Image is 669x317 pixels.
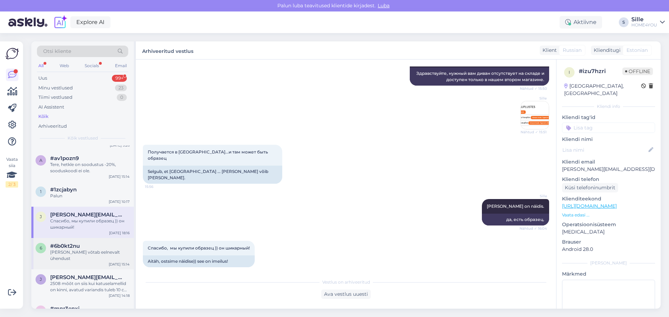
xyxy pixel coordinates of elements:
[38,123,67,130] div: Arhiveeritud
[43,48,71,55] span: Otsi kliente
[143,166,282,184] div: Selgub, et [GEOGRAPHIC_DATA] ... [PERSON_NAME] võib [PERSON_NAME].
[38,94,72,101] div: Tiimi vestlused
[562,114,655,121] p: Kliendi tag'id
[143,255,255,267] div: Aitäh, ostsime näidise)) see on imeilus!
[145,184,171,189] span: 15:56
[562,228,655,236] p: [MEDICAL_DATA]
[38,104,64,111] div: AI Assistent
[579,67,622,76] div: # izu7hzri
[563,47,582,54] span: Russian
[68,135,98,141] span: Kõik vestlused
[50,243,80,249] span: #6b0kt2nu
[115,85,127,92] div: 23
[38,113,48,120] div: Kõik
[50,249,130,262] div: [PERSON_NAME] võtab eelnevalt ühendust
[50,187,77,193] span: #1zcjabyn
[562,260,655,266] div: [PERSON_NAME]
[148,245,250,251] span: Спасибо, мы купили образец )) он шикарный!
[109,174,130,179] div: [DATE] 15:14
[562,270,655,278] p: Märkmed
[521,101,549,129] img: Attachment
[376,2,392,9] span: Luba
[6,181,18,188] div: 2 / 3
[109,293,130,298] div: [DATE] 14:18
[521,96,547,101] span: Sille
[562,136,655,143] p: Kliendi nimi
[40,245,42,251] span: 6
[50,155,79,161] span: #av1pozn9
[112,75,127,82] div: 99+
[562,212,655,218] p: Vaata edasi ...
[626,47,648,54] span: Estonian
[142,46,193,55] label: Arhiveeritud vestlus
[109,262,130,267] div: [DATE] 15:14
[562,166,655,173] p: [PERSON_NAME][EMAIL_ADDRESS][DOMAIN_NAME]
[39,158,43,163] span: a
[83,61,100,70] div: Socials
[540,47,557,54] div: Klient
[145,268,171,273] span: 18:16
[562,103,655,110] div: Kliendi info
[482,214,549,225] div: да, есть образец.
[631,22,657,28] div: HOME4YOU
[631,17,657,22] div: Sille
[487,204,544,209] span: [PERSON_NAME] on näidis.
[521,129,547,135] span: Nähtud ✓ 15:51
[117,94,127,101] div: 0
[619,17,629,27] div: S
[109,199,130,204] div: [DATE] 10:17
[58,61,70,70] div: Web
[622,68,653,75] span: Offline
[109,230,130,236] div: [DATE] 18:16
[562,221,655,228] p: Operatsioonisüsteem
[50,306,79,312] span: #mnr3enxj
[520,226,547,231] span: Nähtud ✓ 16:04
[50,218,130,230] div: Спасибо, мы купили образец )) он шикарный!
[50,274,123,280] span: janika@madmoto.ee
[38,85,73,92] div: Minu vestlused
[6,47,19,60] img: Askly Logo
[562,146,647,154] input: Lisa nimi
[38,75,47,82] div: Uus
[560,16,602,29] div: Aktiivne
[562,158,655,166] p: Kliendi email
[50,280,130,293] div: 2508 mõõt on siis kui katuselamellid on kinni, avatud variandis tuleb 10 cm juurde.
[53,15,68,30] img: explore-ai
[40,214,42,219] span: j
[564,82,641,97] div: [GEOGRAPHIC_DATA], [GEOGRAPHIC_DATA]
[562,122,655,133] input: Lisa tag
[562,246,655,253] p: Android 28.0
[6,156,18,188] div: Vaata siia
[569,70,570,75] span: i
[50,212,123,218] span: jelena.sein@mail.ee
[562,203,617,209] a: [URL][DOMAIN_NAME]
[40,189,41,194] span: 1
[50,193,130,199] div: Palun
[521,193,547,199] span: Sille
[37,61,45,70] div: All
[39,308,43,313] span: m
[591,47,621,54] div: Klienditugi
[562,176,655,183] p: Kliendi telefon
[40,277,42,282] span: j
[148,149,269,161] span: Получается в [GEOGRAPHIC_DATA]...и там может быть образец
[50,161,130,174] div: Tere, hetkle on soodustus -20%, sooduskoodi ei ole.
[110,143,130,148] div: [DATE] 9:26
[562,183,618,192] div: Küsi telefoninumbrit
[114,61,128,70] div: Email
[562,195,655,203] p: Klienditeekond
[520,86,547,91] span: Nähtud ✓ 15:50
[322,279,370,285] span: Vestlus on arhiveeritud
[410,68,549,86] div: Здравствуйте, нужный вам диван отсутствует на складе и доступен только в нашем втором магазине.
[321,290,371,299] div: Ava vestlus uuesti
[562,238,655,246] p: Brauser
[70,16,110,28] a: Explore AI
[631,17,665,28] a: SilleHOME4YOU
